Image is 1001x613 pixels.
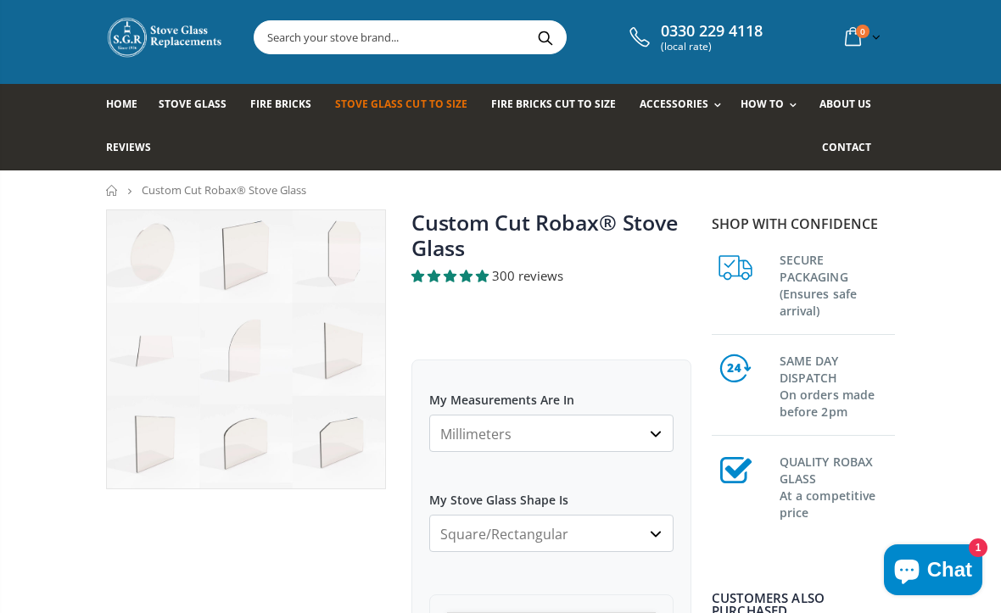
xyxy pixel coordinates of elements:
[822,127,884,170] a: Contact
[640,97,708,111] span: Accessories
[491,97,616,111] span: Fire Bricks Cut To Size
[838,20,884,53] a: 0
[106,185,119,196] a: Home
[159,97,226,111] span: Stove Glass
[250,97,311,111] span: Fire Bricks
[491,84,629,127] a: Fire Bricks Cut To Size
[142,182,306,198] span: Custom Cut Robax® Stove Glass
[780,349,895,421] h3: SAME DAY DISPATCH On orders made before 2pm
[250,84,324,127] a: Fire Bricks
[780,450,895,521] h3: QUALITY ROBAX GLASS At a competitive price
[106,16,225,59] img: Stove Glass Replacement
[254,21,722,53] input: Search your stove brand...
[822,140,871,154] span: Contact
[159,84,239,127] a: Stove Glass
[741,97,784,111] span: How To
[107,210,385,488] img: stove_glass_made_to_measure_800x_crop_center.jpg
[856,25,870,38] span: 0
[741,84,805,127] a: How To
[492,267,563,284] span: 300 reviews
[335,84,479,127] a: Stove Glass Cut To Size
[640,84,730,127] a: Accessories
[819,84,884,127] a: About us
[712,214,895,234] p: Shop with confidence
[429,477,674,508] label: My Stove Glass Shape Is
[106,140,151,154] span: Reviews
[411,267,492,284] span: 4.94 stars
[526,21,564,53] button: Search
[335,97,467,111] span: Stove Glass Cut To Size
[429,377,674,408] label: My Measurements Are In
[106,97,137,111] span: Home
[780,248,895,320] h3: SECURE PACKAGING (Ensures safe arrival)
[106,127,164,170] a: Reviews
[879,544,987,599] inbox-online-store-chat: Shopify online store chat
[106,84,150,127] a: Home
[411,208,677,262] a: Custom Cut Robax® Stove Glass
[819,97,871,111] span: About us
